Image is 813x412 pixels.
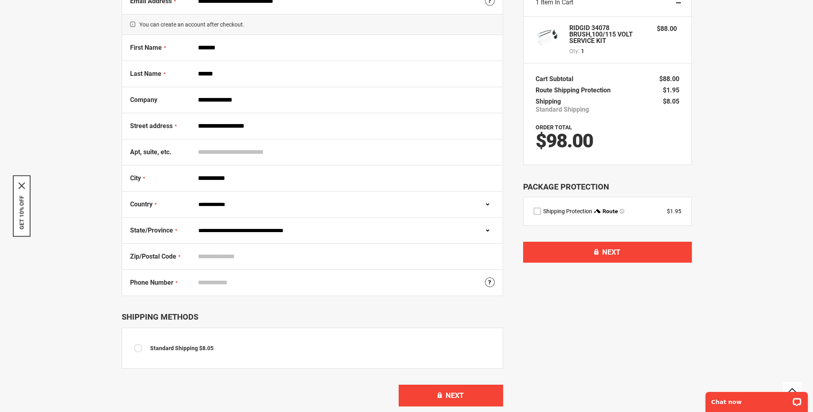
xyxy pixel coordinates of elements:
span: Zip/Postal Code [130,253,176,260]
span: Phone Number [130,279,173,286]
div: Package Protection [523,181,692,193]
span: $8.05 [199,345,214,351]
button: Close [18,183,25,189]
div: route shipping protection selector element [534,207,681,215]
svg: close icon [18,183,25,189]
span: Next [602,248,620,256]
th: Route Shipping Protection [536,85,615,96]
th: Cart Subtotal [536,73,577,85]
strong: Order Total [536,124,572,131]
span: Standard Shipping [150,345,198,351]
span: Street address [130,122,173,130]
iframe: LiveChat chat widget [700,387,813,412]
span: City [130,174,141,182]
span: Next [446,391,464,400]
span: $8.05 [663,98,679,105]
span: First Name [130,44,162,51]
div: $1.95 [667,207,681,215]
span: Company [130,96,157,104]
span: $88.00 [657,25,677,33]
img: RIDGID 34078 BRUSH,100/115 VOLT SERVICE KIT [536,25,560,49]
button: Next [399,385,503,406]
span: $1.95 [663,86,679,94]
span: $98.00 [536,129,593,152]
strong: RIDGID 34078 BRUSH,100/115 VOLT SERVICE KIT [569,25,649,44]
span: Qty [569,48,578,54]
span: You can create an account after checkout. [122,14,503,35]
span: State/Province [130,226,173,234]
div: Shipping Methods [122,312,503,322]
span: Shipping Protection [543,208,592,214]
span: Apt, suite, etc. [130,148,171,156]
span: 1 [581,47,584,55]
span: Learn more [619,209,624,214]
span: $88.00 [659,75,679,83]
span: Last Name [130,70,161,78]
span: Country [130,200,153,208]
button: GET 10% OFF [18,196,25,230]
button: Next [523,242,692,263]
span: Standard Shipping [536,106,589,114]
span: Shipping [536,98,561,105]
